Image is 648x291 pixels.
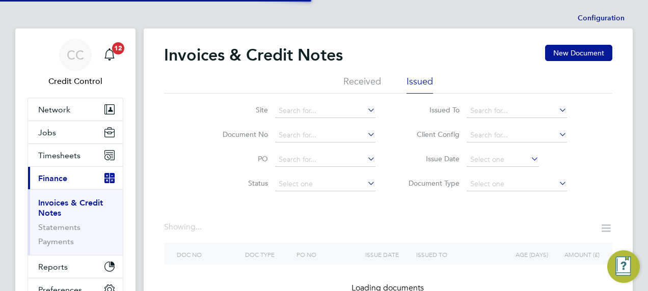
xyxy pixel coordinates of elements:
[401,179,460,188] label: Document Type
[578,8,625,28] li: Configuration
[28,255,123,278] button: Reports
[401,130,460,139] label: Client Config
[467,177,567,191] input: Select one
[28,75,123,88] span: Credit Control
[401,105,460,114] label: Issued To
[28,39,123,88] a: CCCredit Control
[209,179,268,188] label: Status
[467,153,539,167] input: Select one
[38,105,70,114] span: Network
[99,39,120,71] a: 12
[467,128,567,142] input: Search for...
[209,105,268,114] label: Site
[38,173,67,183] span: Finance
[38,128,56,137] span: Jobs
[196,222,202,232] span: ...
[164,222,204,232] div: Showing
[164,45,343,65] h2: Invoices & Credit Notes
[275,177,375,191] input: Select one
[38,198,103,218] a: Invoices & Credit Notes
[275,128,375,142] input: Search for...
[209,130,268,139] label: Document No
[545,45,612,61] button: New Document
[275,104,375,118] input: Search for...
[67,48,84,62] span: CC
[343,75,381,94] li: Received
[28,121,123,143] button: Jobs
[28,167,123,189] button: Finance
[28,144,123,166] button: Timesheets
[112,42,124,54] span: 12
[467,104,567,118] input: Search for...
[607,250,640,283] button: Engage Resource Center
[38,237,74,246] a: Payments
[209,154,268,163] label: PO
[407,75,433,94] li: Issued
[28,98,123,121] button: Network
[275,153,375,167] input: Search for...
[401,154,460,163] label: Issue Date
[38,151,80,160] span: Timesheets
[38,262,68,272] span: Reports
[38,222,80,232] a: Statements
[28,189,123,255] div: Finance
